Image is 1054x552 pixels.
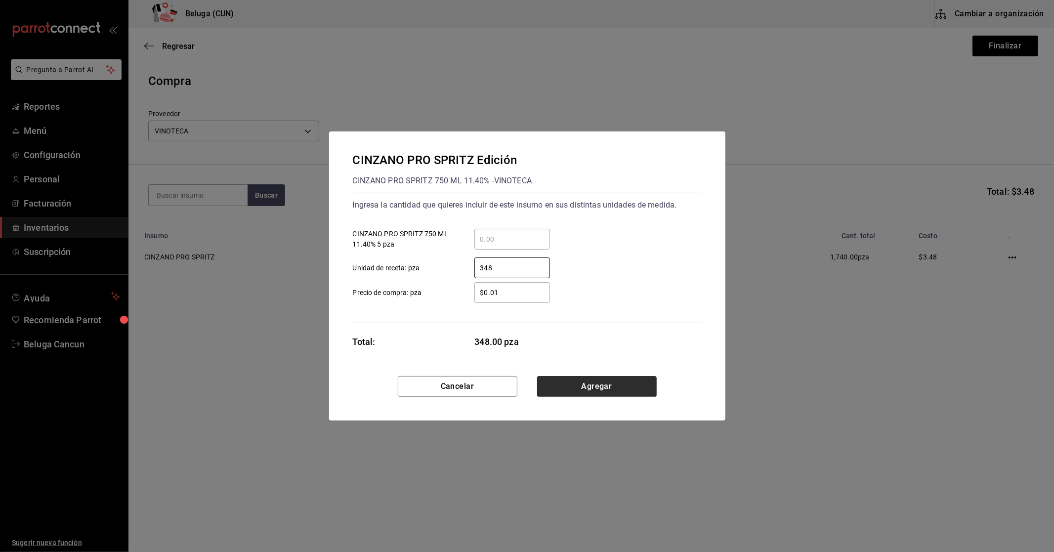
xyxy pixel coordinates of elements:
[398,376,517,397] button: Cancelar
[537,376,657,397] button: Agregar
[353,335,376,348] div: Total:
[353,197,702,213] div: Ingresa la cantidad que quieres incluir de este insumo en sus distintas unidades de medida.
[353,173,532,189] div: CINZANO PRO SPRITZ 750 ML 11.40% - VINOTECA
[353,229,456,250] span: CINZANO PRO SPRITZ 750 ML 11.40% 5 pza
[474,287,550,298] input: Precio de compra: pza
[474,262,550,274] input: Unidad de receta: pza
[353,263,420,273] span: Unidad de receta: pza
[353,288,422,298] span: Precio de compra: pza
[474,233,550,245] input: CINZANO PRO SPRITZ 750 ML 11.40% 5 pza
[475,335,550,348] span: 348.00 pza
[353,151,532,169] div: CINZANO PRO SPRITZ Edición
